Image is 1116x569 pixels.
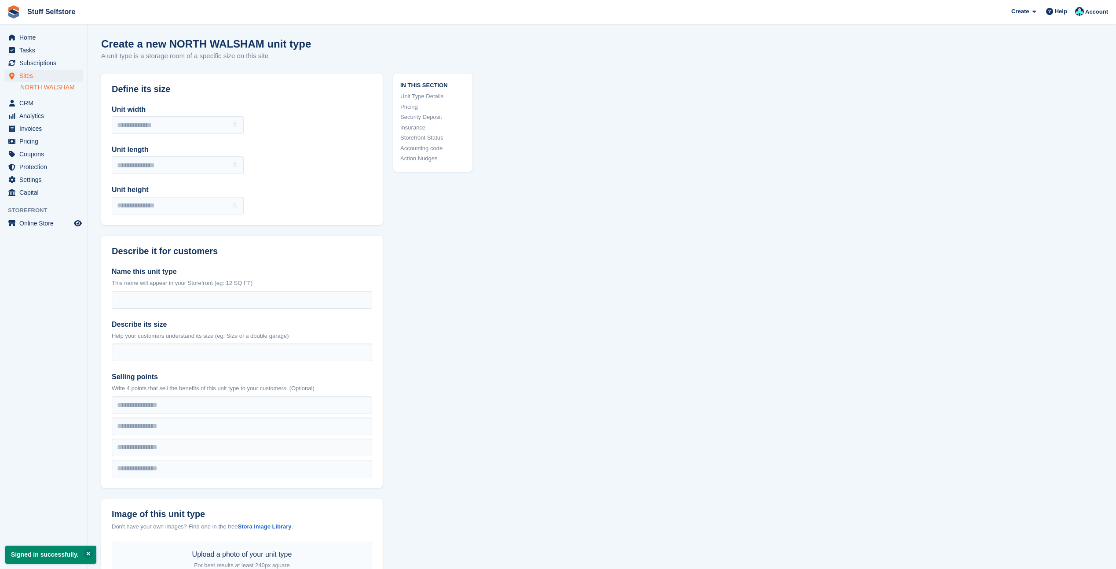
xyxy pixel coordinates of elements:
[112,384,372,393] p: Write 4 points that sell the benefits of this unit type to your customers. (Optional)
[19,148,72,160] span: Coupons
[112,185,244,195] label: Unit height
[19,44,72,56] span: Tasks
[19,186,72,199] span: Capital
[4,174,83,186] a: menu
[19,70,72,82] span: Sites
[4,186,83,199] a: menu
[7,5,20,18] img: stora-icon-8386f47178a22dfd0bd8f6a31ec36ba5ce8667c1dd55bd0f319d3a0aa187defe.svg
[5,546,96,564] p: Signed in successfully.
[400,113,465,122] a: Security Deposit
[1085,7,1108,16] span: Account
[400,92,465,101] a: Unit Type Details
[112,266,372,277] label: Name this unit type
[112,332,372,340] p: Help your customers understand its size (eg: Size of a double garage)
[19,110,72,122] span: Analytics
[19,57,72,69] span: Subscriptions
[19,135,72,148] span: Pricing
[1011,7,1029,16] span: Create
[400,154,465,163] a: Action Nudges
[4,110,83,122] a: menu
[112,522,372,531] div: Don't have your own images? Find one in the free .
[4,161,83,173] a: menu
[112,509,372,519] label: Image of this unit type
[4,135,83,148] a: menu
[4,122,83,135] a: menu
[112,144,244,155] label: Unit length
[238,523,291,530] a: Stora Image Library
[194,562,290,569] span: For best results at least 240px square
[19,161,72,173] span: Protection
[4,57,83,69] a: menu
[19,97,72,109] span: CRM
[1055,7,1067,16] span: Help
[19,31,72,44] span: Home
[4,44,83,56] a: menu
[112,246,372,256] h2: Describe it for customers
[400,103,465,111] a: Pricing
[400,123,465,132] a: Insurance
[400,144,465,153] a: Accounting code
[19,122,72,135] span: Invoices
[73,218,83,229] a: Preview store
[112,104,244,115] label: Unit width
[19,174,72,186] span: Settings
[4,97,83,109] a: menu
[101,51,311,61] p: A unit type is a storage room of a specific size on this site
[400,81,465,89] span: In this section
[4,148,83,160] a: menu
[4,31,83,44] a: menu
[8,206,88,215] span: Storefront
[112,279,372,288] p: This name will appear in your Storefront (eg: 12 SQ FT)
[400,133,465,142] a: Storefront Status
[19,217,72,229] span: Online Store
[4,70,83,82] a: menu
[101,38,311,50] h1: Create a new NORTH WALSHAM unit type
[4,217,83,229] a: menu
[112,372,372,382] label: Selling points
[112,319,372,330] label: Describe its size
[1075,7,1084,16] img: Simon Gardner
[24,4,79,19] a: Stuff Selfstore
[112,84,372,94] h2: Define its size
[20,83,83,92] a: NORTH WALSHAM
